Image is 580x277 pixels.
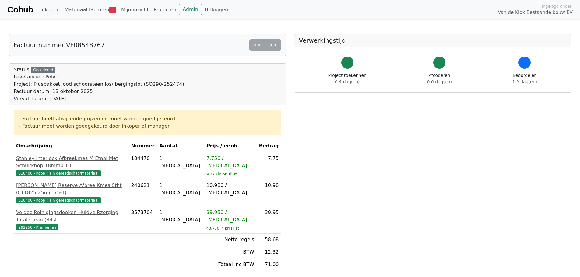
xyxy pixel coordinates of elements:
[16,182,126,196] div: [PERSON_NAME] Reserve Afbree Kmes Stht 0 11825 25mm (5st)ge
[206,226,239,230] sub: 43.770 in prijslijst
[38,4,62,16] a: Inkopen
[129,152,157,179] td: 104470
[16,224,58,230] span: 292250 - Kramerijen
[498,9,573,16] span: Van de Klok Bestaande bouw BV
[16,182,126,204] a: [PERSON_NAME] Reserve Afbree Kmes Stht 0 11825 25mm (5st)ge510400 - Koop klein gereedschap/materiaal
[542,3,573,9] span: Ingelogd onder:
[159,155,202,169] div: 1 [MEDICAL_DATA]
[31,67,55,73] div: Gecodeerd
[16,197,101,203] span: 510400 - Koop klein gereedschap/materiaal
[204,258,257,271] td: Totaal inc BTW
[129,140,157,152] th: Nummer
[202,4,230,16] a: Uitloggen
[204,140,257,152] th: Prijs / eenh.
[206,155,254,169] div: 7.750 / [MEDICAL_DATA]
[129,179,157,206] td: 240621
[119,4,151,16] a: Mijn inzicht
[14,66,184,102] div: Status:
[109,7,116,13] span: 1
[157,140,204,152] th: Aantal
[16,209,126,231] a: Veidec Reinigingsdoeken Huidve Rzorging Total Clean (84st)292250 - Kramerijen
[14,140,129,152] th: Omschrijving
[206,182,254,196] div: 10.980 / [MEDICAL_DATA]
[257,179,281,206] td: 10.98
[14,73,184,81] div: Leverancier: Polvo
[257,246,281,258] td: 12.32
[19,123,276,130] div: - Factuur moet worden goedgekeurd door inkoper of manager.
[16,155,126,169] div: Stanley Interlock Afbreekmes M Etaal Met Schuifknop 18mm0 10
[257,234,281,246] td: 58.68
[257,140,281,152] th: Bedrag
[62,4,119,16] a: Materiaal facturen1
[427,79,452,84] span: 0.0 dag(en)
[14,95,184,102] div: Verval datum: [DATE]
[151,4,179,16] a: Projecten
[335,79,360,84] span: 0.4 dag(en)
[257,258,281,271] td: 71.00
[512,79,537,84] span: 1.9 dag(en)
[14,41,105,49] h5: Factuur nummer VF08548767
[328,72,367,85] div: Project toekennen
[206,209,254,223] div: 39.950 / [MEDICAL_DATA]
[257,206,281,234] td: 39.95
[16,170,101,176] span: 510400 - Koop klein gereedschap/materiaal
[159,209,202,223] div: 1 [MEDICAL_DATA]
[206,172,237,176] sub: 9.270 in prijslijst
[179,4,202,15] a: Admin
[14,88,184,95] div: Factuur datum: 13 oktober 2025
[16,209,126,223] div: Veidec Reinigingsdoeken Huidve Rzorging Total Clean (84st)
[7,2,33,17] a: Cohub
[129,206,157,234] td: 3573704
[427,72,452,85] div: Afcoderen
[19,115,276,123] div: - Factuur heeft afwijkende prijzen en moet worden goedgekeurd.
[14,81,184,88] div: Project: Pluspakket lood schoorsteen los/ bergingslot (SO290-252474)
[204,234,257,246] td: Netto regels
[16,155,126,177] a: Stanley Interlock Afbreekmes M Etaal Met Schuifknop 18mm0 10510400 - Koop klein gereedschap/mater...
[512,72,537,85] div: Beoordelen
[257,152,281,179] td: 7.75
[204,246,257,258] td: BTW
[159,182,202,196] div: 1 [MEDICAL_DATA]
[299,37,567,44] h5: Verwerkingstijd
